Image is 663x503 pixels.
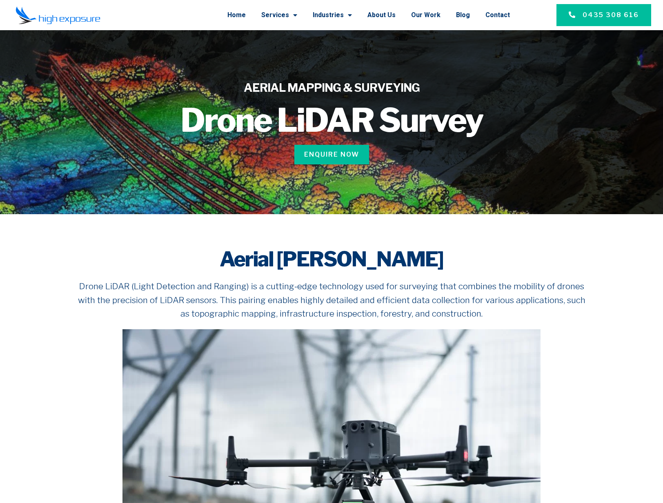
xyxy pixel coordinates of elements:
[556,4,651,26] a: 0435 308 616
[16,6,100,24] img: Final-Logo copy
[87,80,576,96] h4: AERIAL MAPPING & SURVEYING
[583,10,639,20] span: 0435 308 616
[456,4,470,26] a: Blog
[227,4,246,26] a: Home
[485,4,510,26] a: Contact
[411,4,441,26] a: Our Work
[313,4,352,26] a: Industries
[367,4,396,26] a: About Us
[74,279,589,321] p: Drone LiDAR (Light Detection and Ranging) is a cutting-edge technology used for surveying that co...
[304,150,359,160] span: Enquire Now
[87,104,576,137] h1: Drone LiDAR Survey
[294,145,369,164] a: Enquire Now
[261,4,297,26] a: Services
[74,247,589,271] h2: Aerial [PERSON_NAME]
[114,4,510,26] nav: Menu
